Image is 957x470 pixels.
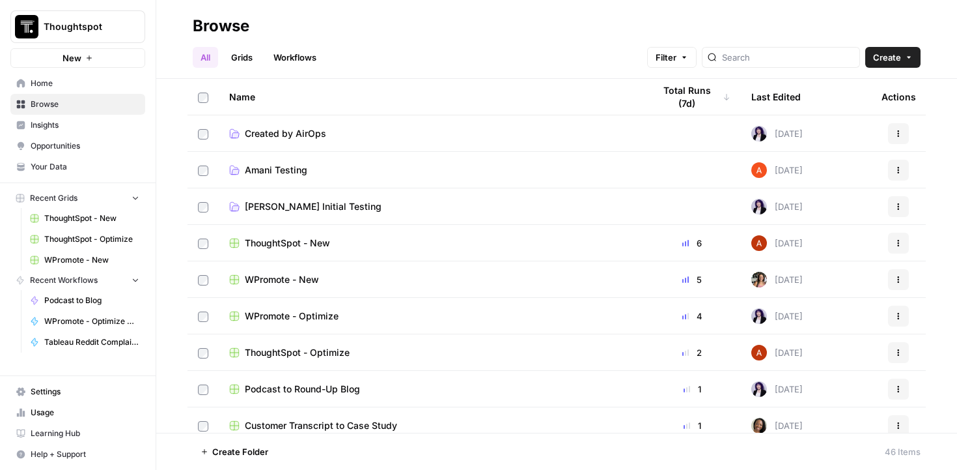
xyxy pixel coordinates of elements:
span: WPromote - Optimize [245,310,339,323]
button: Workspace: Thoughtspot [10,10,145,43]
span: Customer Transcript to Case Study [245,419,397,432]
div: 4 [654,310,730,323]
span: Podcast to Blog [44,295,139,306]
div: [DATE] [751,308,803,324]
div: Browse [193,16,249,37]
img: tzasfqpy46zz9dbmxk44r2ls5vap [751,308,767,324]
div: 1 [654,419,730,432]
div: [DATE] [751,381,803,397]
span: ThoughtSpot - New [245,237,330,250]
a: ThoughtSpot - Optimize [229,346,633,359]
span: Create Folder [212,445,268,458]
span: Usage [31,407,139,419]
span: WPromote - New [245,273,319,286]
a: WPromote - Optimize [229,310,633,323]
div: Name [229,79,633,115]
a: Your Data [10,156,145,177]
span: Podcast to Round-Up Blog [245,383,360,396]
img: tzasfqpy46zz9dbmxk44r2ls5vap [751,199,767,214]
a: Podcast to Blog [24,290,145,311]
img: tzasfqpy46zz9dbmxk44r2ls5vap [751,126,767,141]
a: WPromote - Optimize Article [24,311,145,332]
a: ThoughtSpot - New [24,208,145,229]
div: [DATE] [751,272,803,287]
div: Last Edited [751,79,801,115]
span: Filter [656,51,676,64]
span: Insights [31,119,139,131]
button: Help + Support [10,444,145,465]
a: Settings [10,381,145,402]
div: [DATE] [751,162,803,178]
a: Learning Hub [10,423,145,444]
div: Total Runs (7d) [654,79,730,115]
div: [DATE] [751,235,803,251]
button: Recent Workflows [10,271,145,290]
span: Thoughtspot [44,20,122,33]
a: [PERSON_NAME] Initial Testing [229,200,633,213]
a: Home [10,73,145,94]
img: vrq4y4cr1c7o18g7bic8abpwgxlg [751,235,767,251]
input: Search [722,51,854,64]
div: 46 Items [885,445,921,458]
a: Insights [10,115,145,136]
a: Customer Transcript to Case Study [229,419,633,432]
span: WPromote - Optimize Article [44,316,139,327]
button: New [10,48,145,68]
span: ThoughtSpot - Optimize [245,346,350,359]
span: Settings [31,386,139,398]
span: Browse [31,98,139,110]
img: cje7zb9ux0f2nqyv5qqgv3u0jxek [751,162,767,178]
span: Amani Testing [245,164,307,177]
span: Recent Grids [30,192,77,204]
a: Grids [223,47,260,68]
div: 5 [654,273,730,286]
span: Opportunities [31,140,139,152]
a: ThoughtSpot - New [229,237,633,250]
a: All [193,47,218,68]
span: ThoughtSpot - New [44,213,139,224]
img: Thoughtspot Logo [15,15,38,38]
div: 1 [654,383,730,396]
button: Recent Grids [10,188,145,208]
a: ThoughtSpot - Optimize [24,229,145,250]
a: Usage [10,402,145,423]
button: Create [865,47,921,68]
span: Help + Support [31,448,139,460]
a: Tableau Reddit Complaint Collector [24,332,145,353]
span: WPromote - New [44,254,139,266]
a: WPromote - New [229,273,633,286]
a: WPromote - New [24,250,145,271]
div: 2 [654,346,730,359]
a: Opportunities [10,136,145,156]
a: Podcast to Round-Up Blog [229,383,633,396]
span: Learning Hub [31,428,139,439]
span: ThoughtSpot - Optimize [44,233,139,245]
a: Browse [10,94,145,115]
div: Actions [881,79,916,115]
span: Create [873,51,901,64]
span: Your Data [31,161,139,173]
a: Amani Testing [229,164,633,177]
img: vrq4y4cr1c7o18g7bic8abpwgxlg [751,345,767,360]
button: Filter [647,47,697,68]
img: 41j8ndblatfggvlpm6kh7ds6x6tv [751,272,767,287]
div: [DATE] [751,418,803,433]
span: Home [31,78,139,89]
a: Workflows [266,47,324,68]
div: [DATE] [751,345,803,360]
span: Tableau Reddit Complaint Collector [44,336,139,348]
div: [DATE] [751,126,803,141]
div: [DATE] [751,199,803,214]
span: Created by AirOps [245,127,326,140]
span: New [62,51,81,65]
button: Create Folder [193,441,276,462]
div: 6 [654,237,730,250]
span: [PERSON_NAME] Initial Testing [245,200,381,213]
img: tzasfqpy46zz9dbmxk44r2ls5vap [751,381,767,397]
a: Created by AirOps [229,127,633,140]
img: 45vthw7woipmmhy3ic8cm8f1wvlo [751,418,767,433]
span: Recent Workflows [30,274,98,286]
